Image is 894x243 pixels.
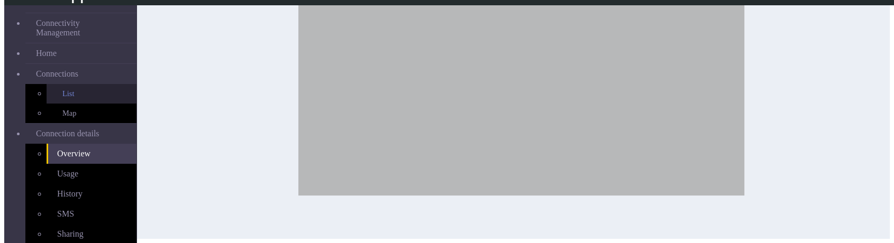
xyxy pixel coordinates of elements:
[25,64,136,84] a: Connections
[47,164,136,184] a: Usage
[47,144,136,164] a: Overview
[47,204,136,224] a: SMS
[47,184,136,204] a: History
[57,229,84,238] span: Sharing
[57,169,78,178] span: Usage
[36,69,78,79] span: Connections
[25,124,136,144] a: Connection details
[25,43,136,63] a: Home
[47,84,136,104] a: List
[57,209,74,218] span: SMS
[47,104,136,123] a: Map
[57,189,83,198] span: History
[36,129,99,138] span: Connection details
[25,13,136,43] a: Connectivity Management
[62,109,76,118] span: Map
[57,149,90,158] span: Overview
[62,89,74,98] span: List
